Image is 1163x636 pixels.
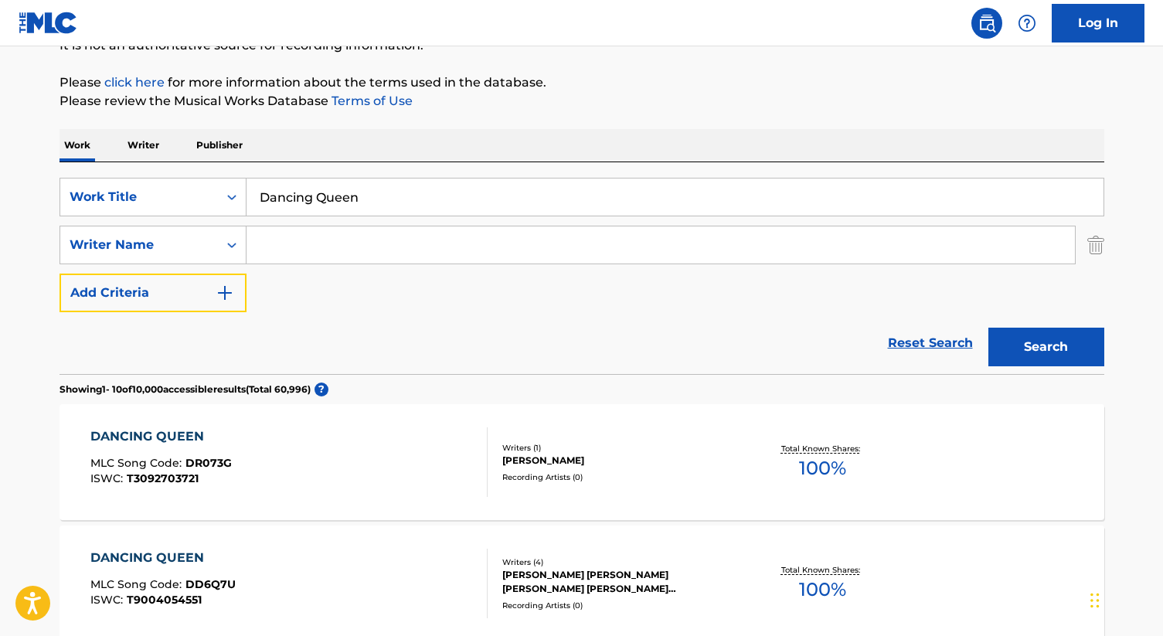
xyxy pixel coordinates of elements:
p: Please for more information about the terms used in the database. [60,73,1104,92]
span: 100 % [799,454,846,482]
span: DD6Q7U [185,577,236,591]
div: Recording Artists ( 0 ) [502,600,736,611]
img: 9d2ae6d4665cec9f34b9.svg [216,284,234,302]
p: Please review the Musical Works Database [60,92,1104,111]
img: help [1018,14,1036,32]
div: DANCING QUEEN [90,549,236,567]
div: Work Title [70,188,209,206]
span: MLC Song Code : [90,577,185,591]
a: Public Search [971,8,1002,39]
iframe: Chat Widget [1086,562,1163,636]
p: Publisher [192,129,247,162]
div: Writer Name [70,236,209,254]
button: Search [988,328,1104,366]
a: click here [104,75,165,90]
form: Search Form [60,178,1104,374]
img: MLC Logo [19,12,78,34]
p: Showing 1 - 10 of 10,000 accessible results (Total 60,996 ) [60,383,311,396]
button: Add Criteria [60,274,247,312]
img: Delete Criterion [1087,226,1104,264]
span: T3092703721 [127,471,199,485]
a: Terms of Use [328,94,413,108]
div: DANCING QUEEN [90,427,232,446]
span: T9004054551 [127,593,202,607]
span: MLC Song Code : [90,456,185,470]
div: Recording Artists ( 0 ) [502,471,736,483]
div: [PERSON_NAME] [502,454,736,468]
p: Total Known Shares: [781,443,864,454]
span: 100 % [799,576,846,604]
p: Total Known Shares: [781,564,864,576]
a: DANCING QUEENMLC Song Code:DR073GISWC:T3092703721Writers (1)[PERSON_NAME]Recording Artists (0)Tot... [60,404,1104,520]
div: Writers ( 1 ) [502,442,736,454]
span: DR073G [185,456,232,470]
div: [PERSON_NAME] [PERSON_NAME] [PERSON_NAME] [PERSON_NAME] [PERSON_NAME] [PERSON_NAME], [PERSON_NAME... [502,568,736,596]
img: search [978,14,996,32]
p: Writer [123,129,164,162]
span: ISWC : [90,593,127,607]
a: Log In [1052,4,1144,43]
a: Reset Search [880,326,981,360]
span: ? [315,383,328,396]
div: Help [1012,8,1042,39]
div: Drag [1090,577,1100,624]
span: ISWC : [90,471,127,485]
div: Writers ( 4 ) [502,556,736,568]
p: Work [60,129,95,162]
